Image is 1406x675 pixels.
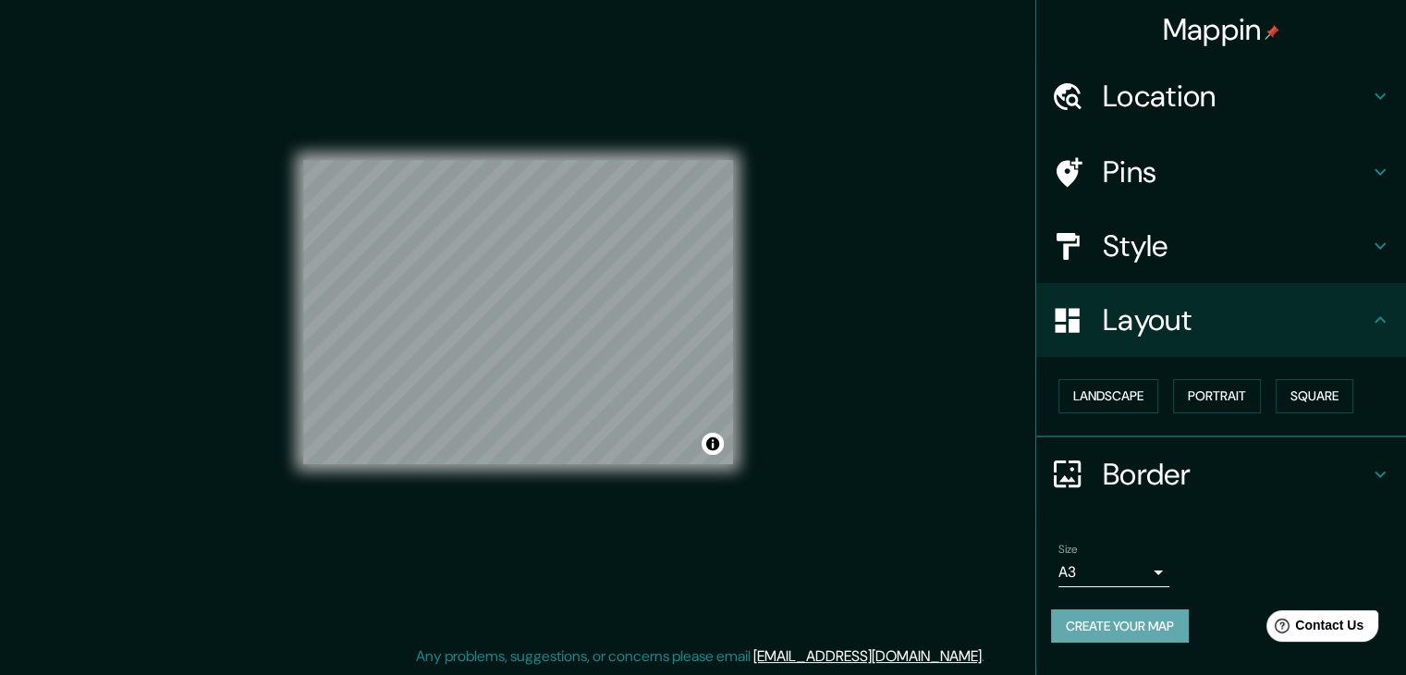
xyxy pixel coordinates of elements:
div: Border [1036,437,1406,511]
div: Pins [1036,135,1406,209]
button: Portrait [1173,379,1261,413]
h4: Layout [1103,301,1369,338]
button: Create your map [1051,609,1189,644]
div: Style [1036,209,1406,283]
h4: Border [1103,456,1369,493]
button: Square [1276,379,1353,413]
div: A3 [1058,558,1169,587]
label: Size [1058,541,1078,557]
div: Location [1036,59,1406,133]
h4: Mappin [1163,11,1280,48]
p: Any problems, suggestions, or concerns please email . [416,645,984,668]
h4: Location [1103,78,1369,115]
a: [EMAIL_ADDRESS][DOMAIN_NAME] [753,646,982,666]
iframe: Help widget launcher [1241,603,1386,655]
img: pin-icon.png [1265,25,1279,40]
div: . [987,645,991,668]
canvas: Map [303,160,733,464]
div: . [984,645,987,668]
button: Toggle attribution [702,433,724,455]
h4: Pins [1103,153,1369,190]
h4: Style [1103,227,1369,264]
div: Layout [1036,283,1406,357]
button: Landscape [1058,379,1158,413]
